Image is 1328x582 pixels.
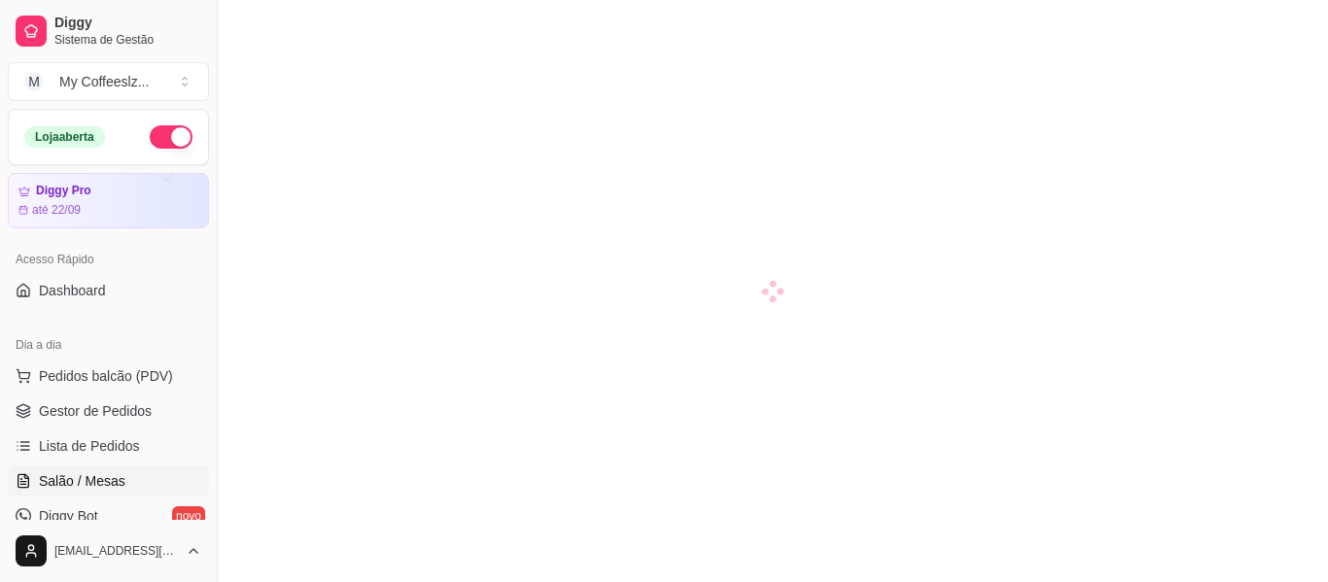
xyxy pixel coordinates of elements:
div: Acesso Rápido [8,244,209,275]
button: Pedidos balcão (PDV) [8,360,209,392]
div: My Coffeeslz ... [59,72,149,91]
span: Diggy [54,15,201,32]
span: M [24,72,44,91]
a: Lista de Pedidos [8,430,209,462]
div: Dia a dia [8,329,209,360]
a: Diggy Botnovo [8,500,209,531]
button: Select a team [8,62,209,101]
span: Dashboard [39,281,106,300]
span: Sistema de Gestão [54,32,201,48]
article: até 22/09 [32,202,81,218]
span: Salão / Mesas [39,471,125,491]
article: Diggy Pro [36,184,91,198]
a: Salão / Mesas [8,465,209,496]
a: Diggy Proaté 22/09 [8,173,209,228]
span: [EMAIL_ADDRESS][DOMAIN_NAME] [54,543,178,559]
div: Loja aberta [24,126,105,148]
button: [EMAIL_ADDRESS][DOMAIN_NAME] [8,528,209,574]
span: Diggy Bot [39,506,98,526]
span: Pedidos balcão (PDV) [39,366,173,386]
a: Gestor de Pedidos [8,395,209,427]
span: Lista de Pedidos [39,436,140,456]
span: Gestor de Pedidos [39,401,152,421]
a: Dashboard [8,275,209,306]
button: Alterar Status [150,125,192,149]
a: DiggySistema de Gestão [8,8,209,54]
